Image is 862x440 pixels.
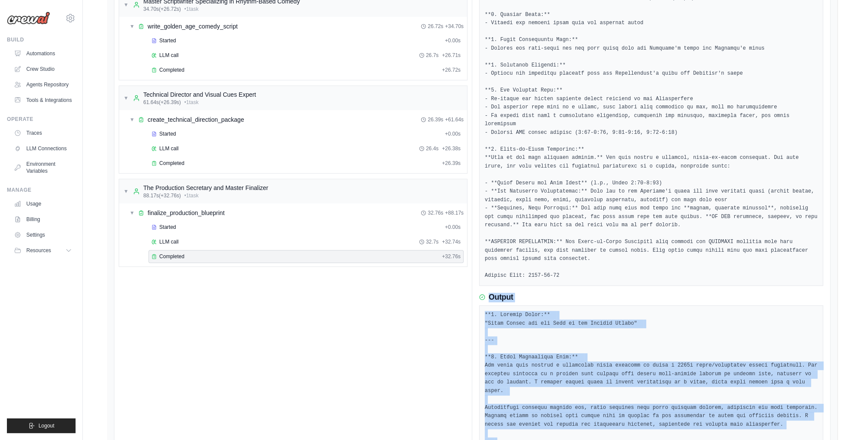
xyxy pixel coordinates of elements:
[184,192,199,199] span: • 1 task
[129,209,135,216] span: ▼
[10,244,76,257] button: Resources
[26,247,51,254] span: Resources
[159,238,179,245] span: LLM call
[38,422,54,429] span: Logout
[428,23,443,30] span: 26.72s
[143,184,268,192] div: The Production Secretary and Master Finalizer
[819,399,862,440] iframe: Chat Widget
[426,238,439,245] span: 32.7s
[7,12,50,25] img: Logo
[184,99,199,106] span: • 1 task
[445,23,464,30] span: + 34.70s
[10,62,76,76] a: Crew Studio
[129,116,135,123] span: ▼
[442,253,461,260] span: + 32.76s
[148,22,238,31] span: write_golden_age_comedy_script
[143,192,181,199] span: 88.17s (+32.76s)
[143,90,256,99] div: Technical Director and Visual Cues Expert
[148,115,244,124] span: create_technical_direction_package
[426,52,439,59] span: 26.7s
[445,130,461,137] span: + 0.00s
[159,224,176,231] span: Started
[159,145,179,152] span: LLM call
[445,37,461,44] span: + 0.00s
[442,52,461,59] span: + 26.71s
[442,66,461,73] span: + 26.72s
[7,116,76,123] div: Operate
[442,160,461,167] span: + 26.39s
[123,188,129,195] span: ▼
[7,418,76,433] button: Logout
[428,116,443,123] span: 26.39s
[10,78,76,92] a: Agents Repository
[10,228,76,242] a: Settings
[10,212,76,226] a: Billing
[123,1,129,8] span: ▼
[442,145,461,152] span: + 26.38s
[159,253,184,260] span: Completed
[426,145,439,152] span: 26.4s
[10,93,76,107] a: Tools & Integrations
[143,99,181,106] span: 61.64s (+26.39s)
[445,224,461,231] span: + 0.00s
[159,52,179,59] span: LLM call
[428,209,443,216] span: 32.76s
[148,209,224,217] span: finalize_production_blueprint
[129,23,135,30] span: ▼
[159,66,184,73] span: Completed
[7,36,76,43] div: Build
[10,126,76,140] a: Traces
[10,142,76,155] a: LLM Connections
[159,130,176,137] span: Started
[159,37,176,44] span: Started
[445,209,464,216] span: + 88.17s
[489,293,513,302] h3: Output
[442,238,461,245] span: + 32.74s
[159,160,184,167] span: Completed
[10,47,76,60] a: Automations
[184,6,199,13] span: • 1 task
[10,157,76,178] a: Environment Variables
[7,187,76,193] div: Manage
[445,116,464,123] span: + 61.64s
[143,6,181,13] span: 34.70s (+26.72s)
[123,95,129,101] span: ▼
[10,197,76,211] a: Usage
